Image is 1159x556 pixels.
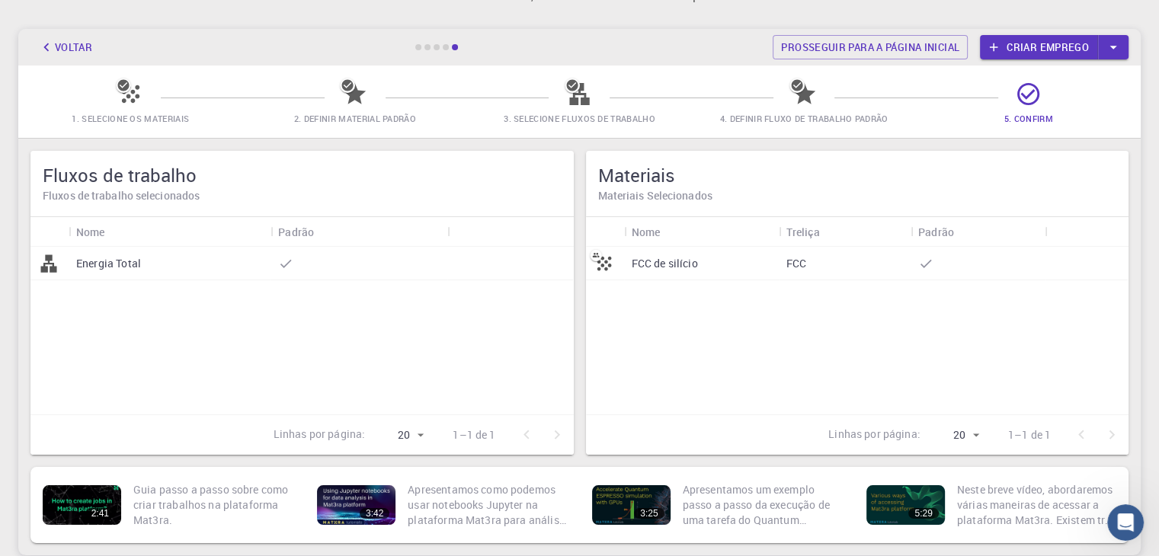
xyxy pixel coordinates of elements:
[30,11,85,24] font: Suporte
[918,225,954,239] font: Padrão
[786,225,820,239] font: Treliça
[1008,427,1051,442] font: 1–1 de 1
[43,188,200,203] font: Fluxos de trabalho selecionados
[398,427,410,442] font: 20
[914,508,932,519] font: 5:29
[55,40,92,54] font: Voltar
[781,40,959,54] font: Prosseguir para a página inicial
[294,113,416,124] font: 2. Definir material padrão
[660,219,684,244] button: Organizar
[274,427,366,441] font: Linhas por página:
[1004,113,1053,124] font: 5. Confirm
[105,219,130,244] button: Organizar
[278,225,314,239] font: Padrão
[91,508,109,519] font: 2:41
[779,217,911,247] div: Treliça
[586,473,848,537] a: 3:25Apresentamos um exemplo passo a passo da execução de uma tarefa do Quantum ESPRESSO em um nó ...
[953,427,965,442] font: 20
[786,256,806,270] font: FCC
[43,163,197,187] font: Fluxos de trabalho
[632,256,698,270] font: FCC de silício
[311,473,573,537] a: 3:42Apresentamos como podemos usar notebooks Jupyter na plataforma Mat3ra para análise de dados.
[773,35,968,59] a: Prosseguir para a página inicial
[1007,40,1089,54] font: Criar emprego
[598,163,675,187] font: Materiais
[598,188,712,203] font: Materiais Selecionados
[954,219,978,244] button: Organizar
[828,427,920,441] font: Linhas por página:
[72,113,189,124] font: 1. Selecione os materiais
[37,473,299,537] a: 2:41Guia passo a passo sobre como criar trabalhos na plataforma Mat3ra.
[408,482,565,542] font: Apresentamos como podemos usar notebooks Jupyter na plataforma Mat3ra para análise de dados.
[133,482,288,527] font: Guia passo a passo sobre como criar trabalhos na plataforma Mat3ra.
[453,427,495,442] font: 1–1 de 1
[720,113,888,124] font: 4. Definir fluxo de trabalho padrão
[30,217,69,247] div: Ícone
[632,225,661,239] font: Nome
[69,217,271,247] div: Nome
[1107,504,1144,541] iframe: Chat ao vivo do Intercom
[860,473,1122,537] a: 5:29Neste breve vídeo, abordaremos várias maneiras de acessar a plataforma Mat3ra. Existem três m...
[911,217,1045,247] div: Padrão
[980,35,1098,59] a: Criar emprego
[586,217,624,247] div: Ícone
[76,256,141,270] font: Energia Total
[271,217,447,247] div: Padrão
[640,508,658,519] font: 3:25
[314,219,338,244] button: Organizar
[820,219,844,244] button: Organizar
[30,35,100,59] button: Voltar
[76,225,105,239] font: Nome
[366,508,383,519] font: 3:42
[504,113,655,124] font: 3. Selecione Fluxos de Trabalho
[624,217,779,247] div: Nome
